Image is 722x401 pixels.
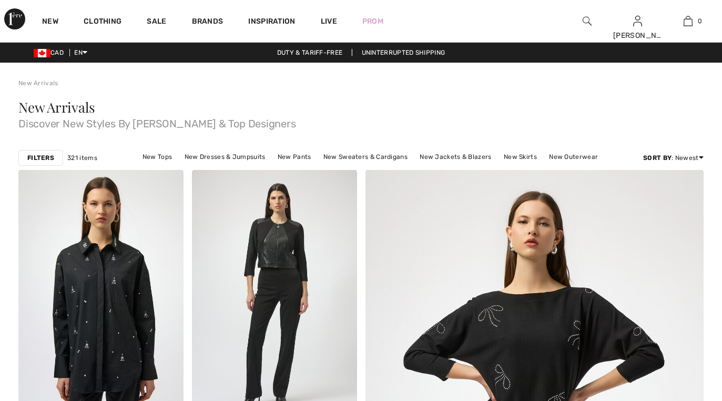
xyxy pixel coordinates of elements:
a: New Dresses & Jumpsuits [179,150,271,164]
a: Live [321,16,337,27]
img: 1ère Avenue [4,8,25,29]
a: New Skirts [499,150,542,164]
img: My Info [633,15,642,27]
span: EN [74,49,87,56]
div: : Newest [643,153,704,163]
span: 0 [698,16,702,26]
a: New Arrivals [18,79,58,87]
img: My Bag [684,15,693,27]
span: New Arrivals [18,98,95,116]
a: Brands [192,17,223,28]
a: New Jackets & Blazers [414,150,496,164]
span: Inspiration [248,17,295,28]
img: Canadian Dollar [34,49,50,57]
a: New Outerwear [544,150,603,164]
a: New Pants [272,150,317,164]
a: 0 [664,15,713,27]
a: Sign In [633,16,642,26]
div: [PERSON_NAME] [613,30,663,41]
a: Sale [147,17,166,28]
span: CAD [34,49,68,56]
span: Discover New Styles By [PERSON_NAME] & Top Designers [18,114,704,129]
strong: Filters [27,153,54,163]
a: Clothing [84,17,121,28]
img: search the website [583,15,592,27]
a: New [42,17,58,28]
strong: Sort By [643,154,672,162]
span: 321 items [67,153,97,163]
a: New Sweaters & Cardigans [318,150,413,164]
a: New Tops [137,150,177,164]
a: Prom [362,16,383,27]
